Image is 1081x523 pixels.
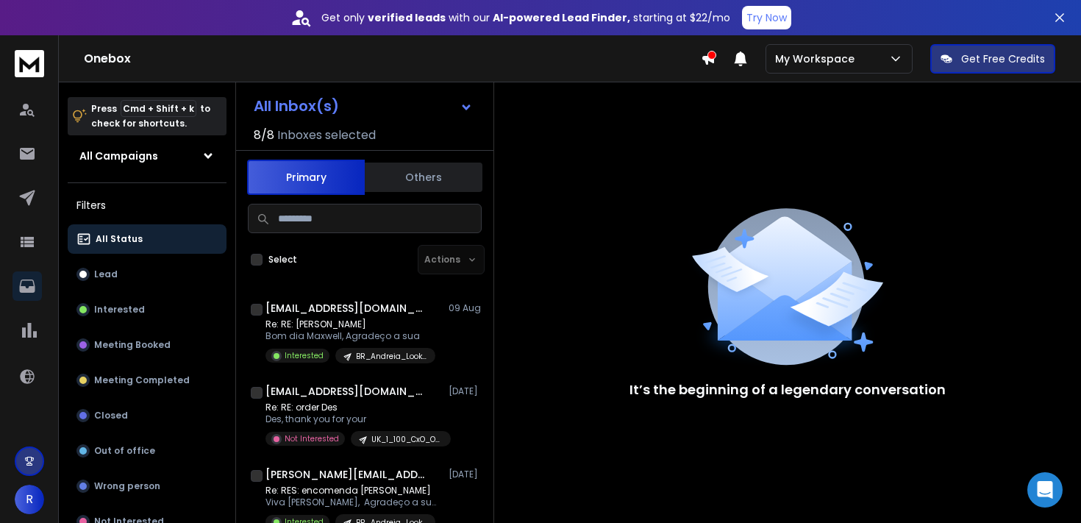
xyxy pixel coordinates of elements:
p: Interested [94,304,145,316]
button: Out of office [68,436,226,466]
img: logo [15,50,44,77]
div: Open Intercom Messenger [1027,472,1063,508]
p: It’s the beginning of a legendary conversation [629,380,946,400]
p: Re: RE: order Des [265,402,442,413]
p: Des, thank you for your [265,413,442,425]
strong: verified leads [368,10,446,25]
button: Meeting Booked [68,330,226,360]
h1: [EMAIL_ADDRESS][DOMAIN_NAME] [265,301,427,316]
button: Meeting Completed [68,366,226,395]
p: Viva [PERSON_NAME], Agradeço a sua disponibilidade [265,497,442,508]
p: Closed [94,410,128,421]
h1: All Inbox(s) [254,99,339,113]
p: All Status [96,233,143,245]
h1: [PERSON_NAME][EMAIL_ADDRESS][DOMAIN_NAME] [265,467,427,482]
button: Interested [68,295,226,324]
p: Try Now [746,10,787,25]
p: Re: RES: encomenda [PERSON_NAME] [265,485,442,497]
p: Wrong person [94,480,160,492]
p: Not Interested [285,433,339,444]
p: Meeting Booked [94,339,171,351]
p: UK_1_100_CxO_OPS_PHC_Part2 [371,434,442,445]
p: Interested [285,350,324,361]
h3: Filters [68,195,226,216]
button: R [15,485,44,514]
button: Lead [68,260,226,289]
button: All Campaigns [68,141,226,171]
p: 09 Aug [449,302,482,314]
h3: Inboxes selected [277,127,376,144]
button: Others [365,161,482,193]
button: Primary [247,160,365,195]
button: Try Now [742,6,791,29]
p: Meeting Completed [94,374,190,386]
h1: [EMAIL_ADDRESS][DOMAIN_NAME] [265,384,427,399]
h1: All Campaigns [79,149,158,163]
p: BR_Andreia_LookaLike_lookalike_1-any_CxO_PHC [356,351,427,362]
button: Closed [68,401,226,430]
p: My Workspace [775,51,860,66]
h1: Onebox [84,50,701,68]
label: Select [268,254,297,266]
p: [DATE] [449,385,482,397]
p: Lead [94,268,118,280]
p: Get only with our starting at $22/mo [321,10,730,25]
p: Press to check for shortcuts. [91,102,210,131]
p: Bom dia Maxwell, Agradeço a sua [265,330,435,342]
span: 8 / 8 [254,127,274,144]
button: Get Free Credits [930,44,1055,74]
strong: AI-powered Lead Finder, [493,10,630,25]
button: All Inbox(s) [242,91,485,121]
p: Re: RE: [PERSON_NAME] [265,319,435,330]
span: Cmd + Shift + k [121,100,196,117]
button: All Status [68,224,226,254]
p: Out of office [94,445,155,457]
p: Get Free Credits [961,51,1045,66]
p: [DATE] [449,469,482,480]
button: Wrong person [68,472,226,501]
